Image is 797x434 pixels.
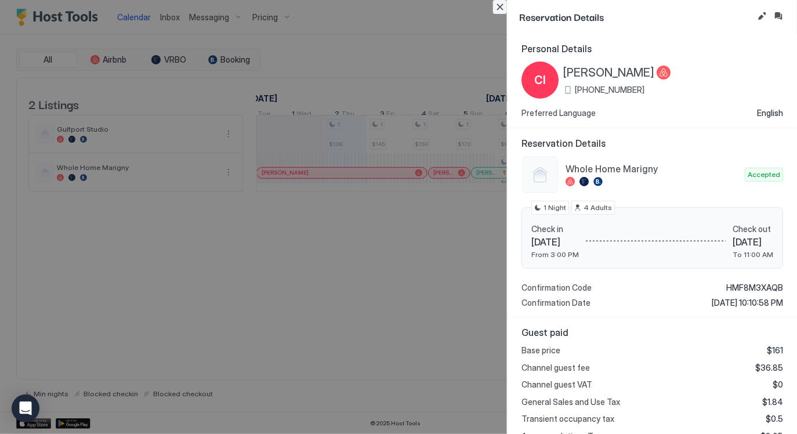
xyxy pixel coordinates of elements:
[521,414,614,424] span: Transient occupancy tax
[766,414,783,424] span: $0.5
[521,43,783,55] span: Personal Details
[521,363,590,373] span: Channel guest fee
[534,71,546,89] span: CI
[521,345,560,356] span: Base price
[521,298,590,308] span: Confirmation Date
[767,345,783,356] span: $161
[762,397,783,407] span: $1.84
[575,85,644,95] span: [PHONE_NUMBER]
[531,224,579,234] span: Check in
[521,327,783,338] span: Guest paid
[521,108,596,118] span: Preferred Language
[584,202,612,213] span: 4 Adults
[12,395,39,422] div: Open Intercom Messenger
[773,379,783,390] span: $0
[544,202,566,213] span: 1 Night
[748,169,780,180] span: Accepted
[566,163,740,175] span: Whole Home Marigny
[726,283,783,293] span: HMF8M3XAQB
[531,250,579,259] span: From 3:00 PM
[521,379,592,390] span: Channel guest VAT
[521,283,592,293] span: Confirmation Code
[521,397,620,407] span: General Sales and Use Tax
[771,9,785,23] button: Inbox
[733,236,773,248] span: [DATE]
[755,363,783,373] span: $36.85
[733,250,773,259] span: To 11:00 AM
[531,236,579,248] span: [DATE]
[563,66,654,80] span: [PERSON_NAME]
[712,298,783,308] span: [DATE] 10:10:58 PM
[733,224,773,234] span: Check out
[757,108,783,118] span: English
[519,9,753,24] span: Reservation Details
[521,138,783,149] span: Reservation Details
[755,9,769,23] button: Edit reservation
